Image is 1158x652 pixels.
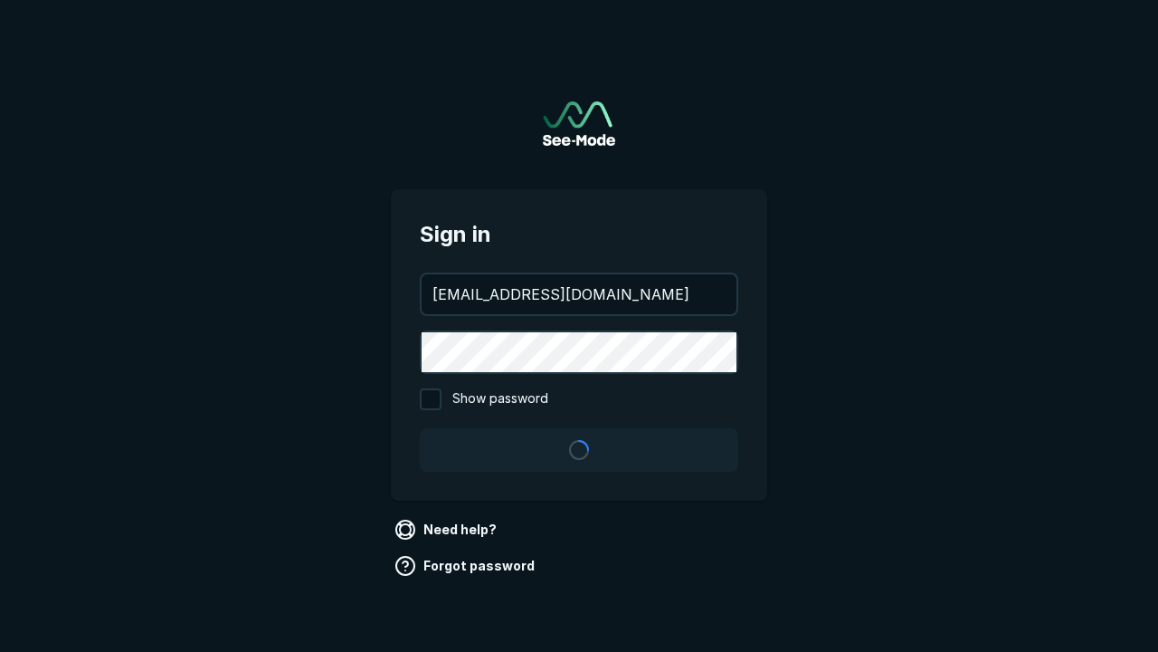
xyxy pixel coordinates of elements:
a: Forgot password [391,551,542,580]
span: Sign in [420,218,738,251]
span: Show password [452,388,548,410]
a: Go to sign in [543,101,615,146]
a: Need help? [391,515,504,544]
input: your@email.com [422,274,736,314]
img: See-Mode Logo [543,101,615,146]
